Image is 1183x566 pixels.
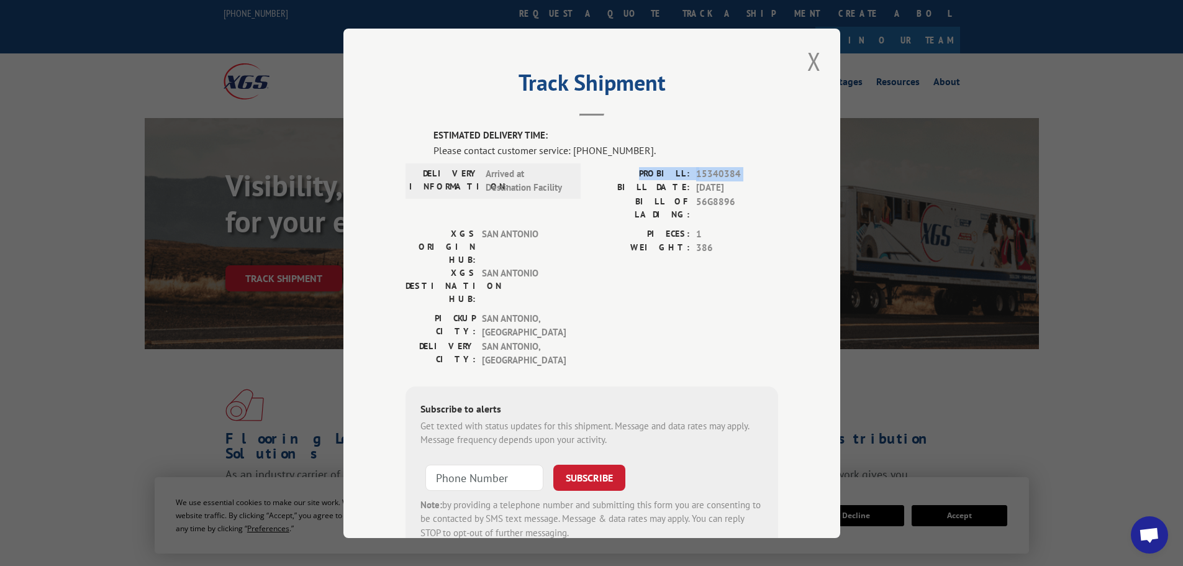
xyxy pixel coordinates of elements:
[433,129,778,143] label: ESTIMATED DELIVERY TIME:
[592,194,690,221] label: BILL OF LADING:
[482,227,566,266] span: SAN ANTONIO
[482,266,566,305] span: SAN ANTONIO
[696,194,778,221] span: 56G8896
[696,167,778,181] span: 15340384
[1131,516,1168,554] a: Open chat
[482,311,566,339] span: SAN ANTONIO , [GEOGRAPHIC_DATA]
[406,311,476,339] label: PICKUP CITY:
[409,167,479,194] label: DELIVERY INFORMATION:
[420,498,442,510] strong: Note:
[425,464,543,490] input: Phone Number
[696,241,778,255] span: 386
[433,142,778,157] div: Please contact customer service: [PHONE_NUMBER].
[592,227,690,241] label: PIECES:
[406,266,476,305] label: XGS DESTINATION HUB:
[420,419,763,447] div: Get texted with status updates for this shipment. Message and data rates may apply. Message frequ...
[592,167,690,181] label: PROBILL:
[482,339,566,367] span: SAN ANTONIO , [GEOGRAPHIC_DATA]
[406,339,476,367] label: DELIVERY CITY:
[486,167,569,194] span: Arrived at Destination Facility
[804,44,825,78] button: Close modal
[406,74,778,98] h2: Track Shipment
[553,464,625,490] button: SUBSCRIBE
[420,401,763,419] div: Subscribe to alerts
[592,241,690,255] label: WEIGHT:
[420,498,763,540] div: by providing a telephone number and submitting this form you are consenting to be contacted by SM...
[696,227,778,241] span: 1
[592,181,690,195] label: BILL DATE:
[696,181,778,195] span: [DATE]
[406,227,476,266] label: XGS ORIGIN HUB:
